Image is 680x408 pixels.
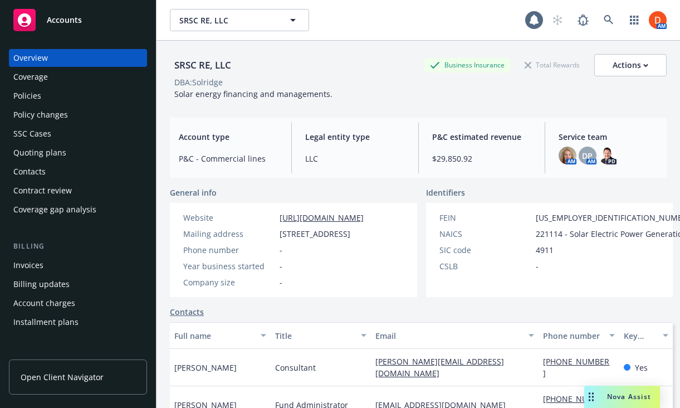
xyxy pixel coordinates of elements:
a: Quoting plans [9,144,147,162]
a: [PERSON_NAME][EMAIL_ADDRESS][DOMAIN_NAME] [375,356,504,378]
a: Report a Bug [572,9,594,31]
div: Website [183,212,275,224]
div: Title [275,330,355,342]
span: P&C - Commercial lines [179,153,278,164]
div: NAICS [439,228,531,240]
span: [PERSON_NAME] [174,362,237,373]
div: Policy changes [13,106,68,124]
a: Policy changes [9,106,147,124]
div: Billing [9,241,147,252]
span: LLC [305,153,404,164]
div: Installment plans [13,313,79,331]
div: Drag to move [584,386,598,408]
span: Account type [179,131,278,143]
span: Accounts [47,16,82,25]
button: SRSC RE, LLC [170,9,309,31]
div: Phone number [543,330,602,342]
div: SIC code [439,244,531,256]
a: [PHONE_NUMBER] [543,356,609,378]
div: Policies [13,87,41,105]
span: Legal entity type [305,131,404,143]
div: CSLB [439,260,531,272]
div: Contract review [13,182,72,200]
button: Title [271,322,371,349]
div: Mailing address [183,228,275,240]
span: Open Client Navigator [21,371,104,383]
a: Contacts [170,306,204,318]
a: SSC Cases [9,125,147,143]
img: photo [649,11,667,29]
button: Nova Assist [584,386,660,408]
div: Business Insurance [424,58,510,72]
a: Policies [9,87,147,105]
a: Coverage gap analysis [9,201,147,218]
button: Email [371,322,539,349]
a: Start snowing [546,9,569,31]
div: Overview [13,49,48,67]
span: Identifiers [426,187,465,198]
div: Company size [183,276,275,288]
button: Key contact [619,322,673,349]
div: Total Rewards [519,58,585,72]
a: Invoices [9,256,147,274]
span: - [280,260,282,272]
div: Key contact [624,330,656,342]
span: Yes [635,362,648,373]
div: FEIN [439,212,531,224]
div: SSC Cases [13,125,51,143]
span: Solar energy financing and managements. [174,89,332,99]
img: photo [559,147,576,164]
div: Coverage gap analysis [13,201,96,218]
span: SRSC RE, LLC [179,14,276,26]
span: DP [582,150,593,162]
div: Account charges [13,294,75,312]
div: Phone number [183,244,275,256]
span: - [280,276,282,288]
span: Consultant [275,362,316,373]
a: Billing updates [9,275,147,293]
span: [STREET_ADDRESS] [280,228,350,240]
button: Full name [170,322,271,349]
a: Contract review [9,182,147,200]
div: Invoices [13,256,43,274]
span: Service team [559,131,658,143]
a: [URL][DOMAIN_NAME] [280,212,364,223]
span: $29,850.92 [432,153,531,164]
div: Contacts [13,163,46,181]
img: photo [599,147,617,164]
span: P&C estimated revenue [432,131,531,143]
a: Search [598,9,620,31]
a: Switch app [623,9,645,31]
div: SRSC RE, LLC [170,58,236,72]
div: Email [375,330,522,342]
button: Phone number [539,322,619,349]
div: Full name [174,330,254,342]
button: Actions [594,54,667,76]
span: Nova Assist [607,392,651,401]
div: Quoting plans [13,144,66,162]
span: 4911 [536,244,554,256]
div: DBA: Solridge [174,76,223,88]
a: Account charges [9,294,147,312]
div: Actions [613,55,648,76]
a: Contacts [9,163,147,181]
span: - [536,260,539,272]
div: Coverage [13,68,48,86]
span: General info [170,187,217,198]
span: - [280,244,282,256]
a: Installment plans [9,313,147,331]
a: Coverage [9,68,147,86]
div: Billing updates [13,275,70,293]
a: Overview [9,49,147,67]
div: Year business started [183,260,275,272]
a: Accounts [9,4,147,36]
